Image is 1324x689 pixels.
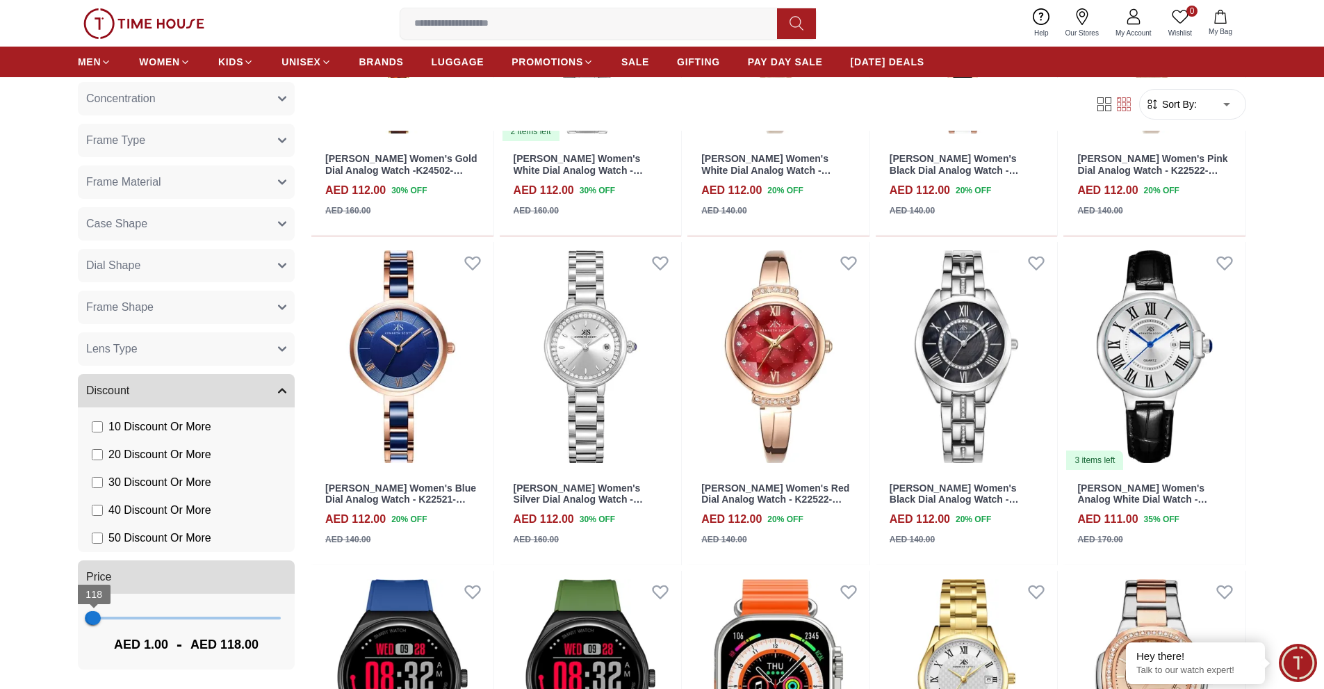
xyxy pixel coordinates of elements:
[876,242,1058,471] img: Kenneth Scott Women's Black Dial Analog Watch - K23510-SBSB
[139,49,190,74] a: WOMEN
[1159,97,1197,111] span: Sort By:
[92,533,103,544] input: 50 Discount Or More
[108,446,211,463] span: 20 Discount Or More
[890,511,950,528] h4: AED 112.00
[890,204,935,217] div: AED 140.00
[767,184,803,197] span: 20 % OFF
[78,249,295,282] button: Dial Shape
[325,204,370,217] div: AED 160.00
[78,165,295,199] button: Frame Material
[1144,513,1179,526] span: 35 % OFF
[514,511,574,528] h4: AED 112.00
[701,204,746,217] div: AED 140.00
[78,124,295,157] button: Frame Type
[1066,451,1123,470] div: 3 items left
[890,483,1019,517] a: [PERSON_NAME] Women's Black Dial Analog Watch - K23510-SBSB
[512,55,583,69] span: PROMOTIONS
[92,449,103,460] input: 20 Discount Or More
[701,533,746,546] div: AED 140.00
[701,483,849,517] a: [PERSON_NAME] Women's Red Dial Analog Watch - K22522-RBKR
[890,153,1019,188] a: [PERSON_NAME] Women's Black Dial Analog Watch - K22521-KCBB
[621,49,649,74] a: SALE
[108,502,211,519] span: 40 Discount Or More
[502,122,559,141] div: 2 items left
[86,382,129,399] span: Discount
[311,242,493,471] a: Kenneth Scott Women's Blue Dial Analog Watch - K22521-KCNN
[1077,533,1122,546] div: AED 170.00
[86,174,161,191] span: Frame Material
[687,242,869,471] img: Kenneth Scott Women's Red Dial Analog Watch - K22522-RBKR
[114,635,168,654] span: AED 1.00
[78,55,101,69] span: MEN
[956,513,991,526] span: 20 % OFF
[281,55,320,69] span: UNISEX
[580,184,615,197] span: 30 % OFF
[391,184,427,197] span: 30 % OFF
[580,513,615,526] span: 30 % OFF
[1077,182,1138,199] h4: AED 112.00
[78,49,111,74] a: MEN
[1145,97,1197,111] button: Sort By:
[1026,6,1057,41] a: Help
[92,505,103,516] input: 40 Discount Or More
[851,49,924,74] a: [DATE] DEALS
[514,182,574,199] h4: AED 112.00
[1163,28,1198,38] span: Wishlist
[767,513,803,526] span: 20 % OFF
[190,635,259,654] span: AED 118.00
[1060,28,1104,38] span: Our Stores
[86,257,140,274] span: Dial Shape
[1200,7,1241,40] button: My Bag
[890,182,950,199] h4: AED 112.00
[86,569,111,585] span: Price
[956,184,991,197] span: 20 % OFF
[86,216,147,232] span: Case Shape
[83,8,204,39] img: ...
[218,49,254,74] a: KIDS
[514,483,643,517] a: [PERSON_NAME] Women's Silver Dial Analog Watch - K23542-SBSS
[108,419,211,435] span: 10 Discount Or More
[1029,28,1054,38] span: Help
[701,153,831,188] a: [PERSON_NAME] Women's White Dial Analog Watch - K22522-RBKW
[85,589,102,600] span: 118
[325,533,370,546] div: AED 140.00
[78,291,295,324] button: Frame Shape
[1203,26,1238,37] span: My Bag
[500,242,682,471] img: Kenneth Scott Women's Silver Dial Analog Watch - K23542-SBSS
[281,49,331,74] a: UNISEX
[86,341,138,357] span: Lens Type
[86,299,154,316] span: Frame Shape
[1110,28,1157,38] span: My Account
[139,55,180,69] span: WOMEN
[1077,483,1207,517] a: [PERSON_NAME] Women's Analog White Dial Watch - K23553-SLBW
[1063,242,1245,471] a: Kenneth Scott Women's Analog White Dial Watch - K23553-SLBW3 items left
[325,153,477,188] a: [PERSON_NAME] Women's Gold Dial Analog Watch -K24502-GCDD
[1057,6,1107,41] a: Our Stores
[325,483,476,517] a: [PERSON_NAME] Women's Blue Dial Analog Watch - K22521-KCNN
[512,49,594,74] a: PROMOTIONS
[514,153,643,188] a: [PERSON_NAME] Women's White Dial Analog Watch - K23538-SBSM
[1063,242,1245,471] img: Kenneth Scott Women's Analog White Dial Watch - K23553-SLBW
[748,55,823,69] span: PAY DAY SALE
[218,55,243,69] span: KIDS
[1136,649,1254,663] div: Hey there!
[92,477,103,488] input: 30 Discount Or More
[1077,204,1122,217] div: AED 140.00
[621,55,649,69] span: SALE
[168,633,190,656] span: -
[359,49,404,74] a: BRANDS
[677,49,720,74] a: GIFTING
[748,49,823,74] a: PAY DAY SALE
[851,55,924,69] span: [DATE] DEALS
[78,82,295,115] button: Concentration
[1144,184,1179,197] span: 20 % OFF
[325,182,386,199] h4: AED 112.00
[1136,665,1254,676] p: Talk to our watch expert!
[432,55,484,69] span: LUGGAGE
[1077,511,1138,528] h4: AED 111.00
[78,374,295,407] button: Discount
[432,49,484,74] a: LUGGAGE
